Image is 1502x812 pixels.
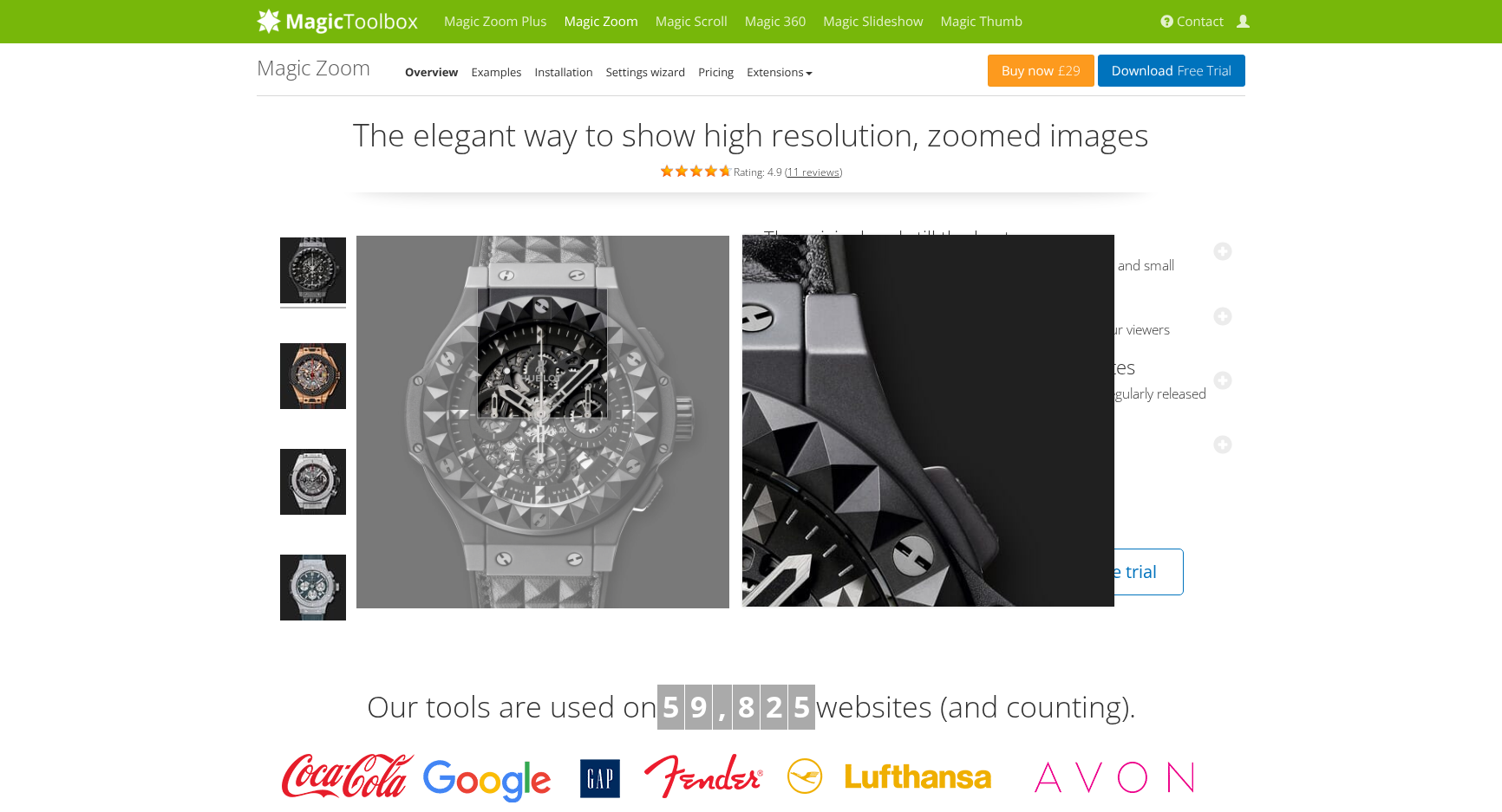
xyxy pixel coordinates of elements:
[766,686,782,726] b: 2
[280,555,346,626] img: Big Bang Jeans - Magic Zoom Demo
[278,447,348,522] a: Big Bang Unico Titanium
[280,237,346,309] img: Big Bang Depeche Mode - Magic Zoom Demo
[1173,64,1231,78] span: Free Trial
[257,56,370,79] h1: Magic Zoom
[793,686,810,726] b: 5
[663,686,679,726] b: 5
[764,224,1232,274] a: The original and still the bestMagic Zoom has been the professional choice of brands big and small
[718,686,727,726] b: ,
[405,64,459,80] a: Overview
[747,64,812,80] a: Extensions
[278,341,348,416] a: Big Bang Ferrari King Gold Carbon
[257,161,1245,180] div: Rating: 4.9 ( )
[698,64,734,80] a: Pricing
[764,418,1232,467] a: Fully responsive JavaScript image zoomShow every detail on any device
[606,64,686,80] a: Settings wizard
[257,685,1245,730] h3: Our tools are used on websites (and counting).
[781,505,1215,528] h3: Get Magic Zoom [DATE]!
[764,289,1232,339] a: Show plenty of product imagesEffortlessly swap between many images, giving variety to your viewers
[690,686,707,726] b: 9
[278,553,348,627] a: Big Bang Jeans
[472,64,522,80] a: Examples
[764,257,1232,275] span: Magic Zoom has been the professional choice of brands big and small
[257,118,1245,153] h2: The elegant way to show high resolution, zoomed images
[280,449,346,520] img: Big Bang Unico Titanium - Magic Zoom Demo
[787,165,839,179] a: 11 reviews
[813,549,963,595] a: View Pricing
[278,236,348,310] a: Big Bang Depeche Mode
[764,354,1232,403] a: Future-proof your site with regular updatesAlways look fabulous – you'll have access to new versi...
[1177,13,1224,30] span: Contact
[976,549,1184,595] a: Download free trial
[270,747,1232,808] img: Magic Toolbox Customers
[257,8,418,34] img: MagicToolbox.com - Image tools for your website
[764,386,1232,403] span: Always look fabulous – you'll have access to new versions, regularly released
[1054,64,1081,78] span: £29
[280,343,346,414] img: Big Bang Ferrari King Gold Carbon
[1098,55,1245,87] a: DownloadFree Trial
[738,686,754,726] b: 8
[535,64,593,80] a: Installation
[988,55,1094,87] a: Buy now£29
[764,450,1232,467] span: Show every detail on any device
[764,322,1232,339] span: Effortlessly swap between many images, giving variety to your viewers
